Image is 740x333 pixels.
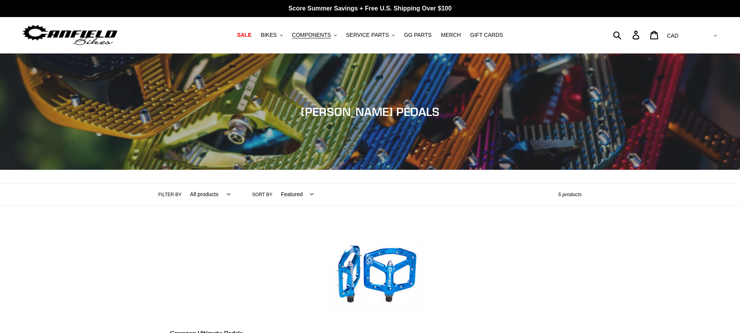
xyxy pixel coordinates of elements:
[617,26,637,43] input: Search
[158,191,182,198] label: Filter by
[441,32,461,38] span: MERCH
[301,105,439,119] span: [PERSON_NAME] PEDALS
[237,32,251,38] span: SALE
[252,191,272,198] label: Sort by
[404,32,432,38] span: GG PARTS
[261,32,277,38] span: BIKES
[21,23,118,47] img: Canfield Bikes
[257,30,286,40] button: BIKES
[437,30,465,40] a: MERCH
[558,192,582,197] span: 5 products
[470,32,503,38] span: GIFT CARDS
[288,30,341,40] button: COMPONENTS
[346,32,389,38] span: SERVICE PARTS
[466,30,507,40] a: GIFT CARDS
[233,30,255,40] a: SALE
[400,30,435,40] a: GG PARTS
[292,32,331,38] span: COMPONENTS
[342,30,399,40] button: SERVICE PARTS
